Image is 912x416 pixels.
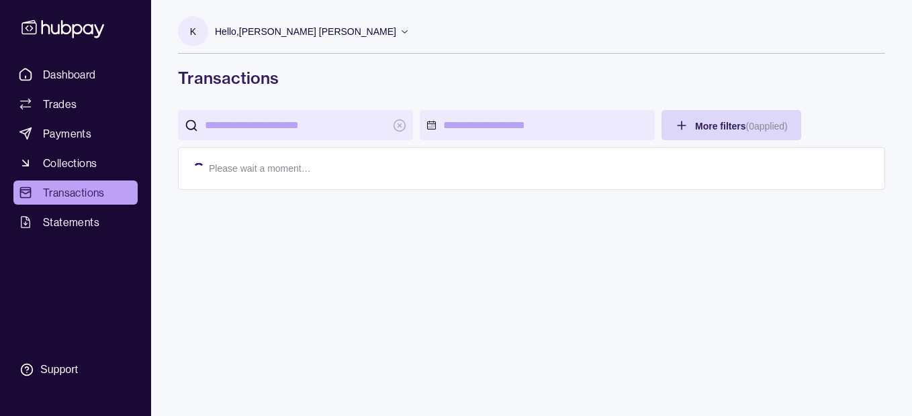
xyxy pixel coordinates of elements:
[43,125,91,142] span: Payments
[13,92,138,116] a: Trades
[43,185,105,201] span: Transactions
[662,110,801,140] button: More filters(0applied)
[40,362,78,377] div: Support
[43,66,96,83] span: Dashboard
[190,24,196,39] p: K
[13,180,138,205] a: Transactions
[13,356,138,384] a: Support
[43,96,77,112] span: Trades
[13,210,138,234] a: Statements
[695,121,788,132] span: More filters
[43,155,97,171] span: Collections
[745,121,787,132] p: ( 0 applied)
[13,121,138,146] a: Payments
[205,110,386,140] input: search
[13,151,138,175] a: Collections
[43,214,99,230] span: Statements
[215,24,396,39] p: Hello, [PERSON_NAME] [PERSON_NAME]
[178,67,885,89] h1: Transactions
[209,161,311,176] p: Please wait a moment…
[13,62,138,87] a: Dashboard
